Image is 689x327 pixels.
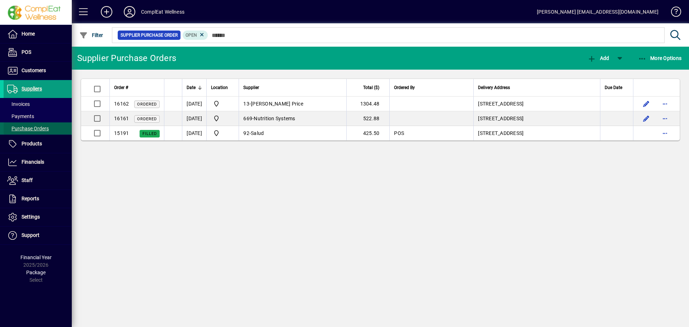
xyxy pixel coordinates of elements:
a: Financials [4,153,72,171]
span: Delivery Address [478,84,510,92]
td: [DATE] [182,126,206,140]
td: - [239,111,346,126]
span: Purchase Orders [7,126,49,131]
span: Support [22,232,39,238]
a: Settings [4,208,72,226]
button: More options [659,127,671,139]
span: More Options [638,55,682,61]
div: Order # [114,84,160,92]
span: Ordered [137,117,157,121]
span: Home [22,31,35,37]
button: More Options [636,52,684,65]
span: POS [22,49,31,55]
a: Support [4,226,72,244]
div: Supplier Purchase Orders [77,52,176,64]
a: Invoices [4,98,72,110]
a: POS [4,43,72,61]
div: ComplEat Wellness [141,6,184,18]
a: Knowledge Base [666,1,680,25]
td: - [239,126,346,140]
button: Edit [641,98,652,109]
button: Add [95,5,118,18]
span: Settings [22,214,40,220]
td: 1304.48 [346,97,389,111]
span: Due Date [605,84,622,92]
span: Ordered By [394,84,415,92]
a: Purchase Orders [4,122,72,135]
span: 13 [243,101,249,107]
td: [STREET_ADDRESS] [473,97,600,111]
span: POS [394,130,404,136]
mat-chip: Completion Status: Open [183,31,208,40]
span: [PERSON_NAME] Price [251,101,303,107]
span: Filter [79,32,103,38]
span: Invoices [7,101,30,107]
span: Suppliers [22,86,42,92]
span: Supplier [243,84,259,92]
span: Open [186,33,197,38]
span: Location [211,84,228,92]
span: Nutrition Systems [254,116,295,121]
span: ComplEat Wellness [211,129,234,137]
div: Location [211,84,234,92]
td: [DATE] [182,111,206,126]
span: 16161 [114,116,129,121]
span: Total ($) [363,84,379,92]
span: Products [22,141,42,146]
span: Reports [22,196,39,201]
span: 15191 [114,130,129,136]
button: More options [659,98,671,109]
span: Staff [22,177,33,183]
td: [STREET_ADDRESS] [473,126,600,140]
a: Products [4,135,72,153]
a: Payments [4,110,72,122]
div: Total ($) [351,84,386,92]
span: Salud [251,130,264,136]
td: 425.50 [346,126,389,140]
a: Reports [4,190,72,208]
span: 92 [243,130,249,136]
div: [PERSON_NAME] [EMAIL_ADDRESS][DOMAIN_NAME] [537,6,658,18]
button: Edit [641,113,652,124]
button: More options [659,113,671,124]
button: Profile [118,5,141,18]
span: 16162 [114,101,129,107]
span: Financials [22,159,44,165]
span: Payments [7,113,34,119]
button: Add [586,52,611,65]
div: Date [187,84,202,92]
a: Home [4,25,72,43]
a: Customers [4,62,72,80]
div: Due Date [605,84,629,92]
span: 669 [243,116,252,121]
td: [DATE] [182,97,206,111]
td: [STREET_ADDRESS] [473,111,600,126]
span: Customers [22,67,46,73]
span: ComplEat Wellness [211,99,234,108]
td: - [239,97,346,111]
button: Filter [78,29,105,42]
td: 522.88 [346,111,389,126]
span: Filled [142,131,157,136]
div: Supplier [243,84,342,92]
div: Ordered By [394,84,469,92]
a: Staff [4,172,72,190]
span: Date [187,84,196,92]
span: Ordered [137,102,157,107]
span: Package [26,270,46,275]
span: Financial Year [20,254,52,260]
span: Add [587,55,609,61]
span: ComplEat Wellness [211,114,234,123]
span: Supplier Purchase Order [121,32,178,39]
span: Order # [114,84,128,92]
